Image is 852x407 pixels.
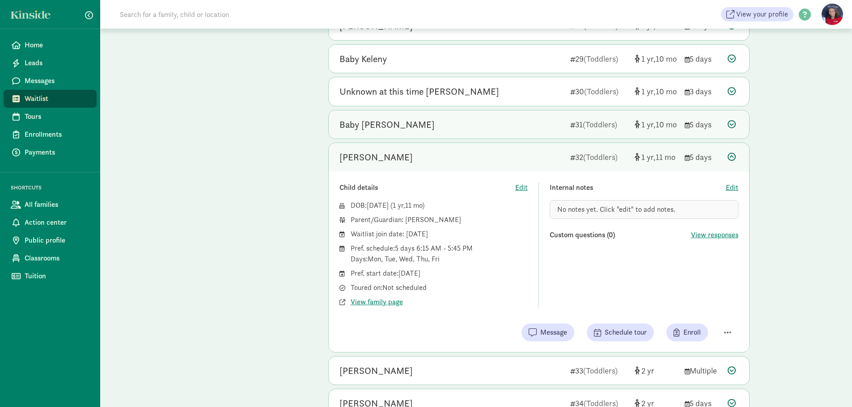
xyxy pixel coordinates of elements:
div: [object Object] [635,365,678,377]
div: 5 days [685,53,721,65]
span: (Toddlers) [584,86,619,97]
div: Parent/Guardian: [PERSON_NAME] [351,214,528,225]
input: Search for a family, child or location [114,5,365,23]
span: 10 [656,54,677,64]
span: 1 [641,152,656,162]
div: 32 [570,151,627,163]
div: DOB: ( ) [351,200,528,211]
button: Edit [515,182,528,193]
a: Tuition [4,267,97,285]
span: 1 [641,54,656,64]
button: Enroll [666,323,708,341]
span: Message [540,327,567,338]
span: Action center [25,217,89,228]
button: View family page [351,297,403,307]
span: Leads [25,58,89,68]
span: (Toddlers) [584,54,618,64]
span: 1 [641,86,656,97]
div: 30 [570,85,627,97]
span: (Toddlers) [583,119,617,130]
div: Toured on: Not scheduled [351,282,528,293]
span: 1 [393,201,405,210]
div: Baby Keleny [339,52,387,66]
div: Waitlist join date: [DATE] [351,229,528,239]
span: Schedule tour [605,327,647,338]
span: No notes yet. Click "edit" to add notes. [557,205,675,214]
a: Tours [4,108,97,126]
div: Multiple [685,365,721,377]
span: (Toddlers) [583,152,618,162]
button: Schedule tour [587,323,654,341]
span: Waitlist [25,93,89,104]
div: Pref. start date: [DATE] [351,268,528,279]
span: Enroll [683,327,701,338]
a: All families [4,196,97,214]
div: [object Object] [635,85,678,97]
span: 10 [656,119,677,130]
div: 5 days [685,151,721,163]
span: Tuition [25,271,89,281]
span: Tours [25,111,89,122]
a: Home [4,36,97,54]
div: Pref. schedule: 5 days 6:15 AM - 5:45 PM Days: Mon, Tue, Wed, Thu, Fri [351,243,528,264]
a: Action center [4,214,97,231]
a: View your profile [721,7,793,21]
span: Messages [25,76,89,86]
div: 29 [570,53,627,65]
span: Public profile [25,235,89,246]
span: [DATE] [367,201,389,210]
span: Payments [25,147,89,158]
div: Unknown at this time Frisch [339,84,499,99]
span: 11 [405,201,422,210]
a: Public profile [4,231,97,249]
span: Classrooms [25,253,89,264]
button: Message [521,323,574,341]
a: Payments [4,143,97,161]
span: 2 [641,365,654,376]
a: Enrollments [4,126,97,143]
span: All families [25,199,89,210]
div: [object Object] [635,118,678,130]
div: Avish Goparaju [339,150,413,164]
a: Classrooms [4,249,97,267]
a: Waitlist [4,90,97,108]
button: View responses [691,230,738,240]
a: Leads [4,54,97,72]
span: View your profile [736,9,788,20]
span: 10 [656,86,677,97]
div: 3 days [685,85,721,97]
div: 33 [570,365,627,377]
span: Enrollments [25,129,89,140]
div: Internal notes [550,182,726,193]
span: 1 [641,119,656,130]
div: [object Object] [635,53,678,65]
div: 5 days [685,118,721,130]
div: 31 [570,118,627,130]
span: 11 [656,152,675,162]
span: (Toddlers) [583,365,618,376]
div: Baby Hosmer [339,117,435,132]
div: Thomas Aragon [339,364,413,378]
span: Home [25,40,89,50]
button: Edit [726,182,738,193]
div: [object Object] [635,151,678,163]
iframe: Chat Widget [807,364,852,407]
a: Messages [4,72,97,90]
div: Custom questions (0) [550,230,691,240]
div: Child details [339,182,516,193]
